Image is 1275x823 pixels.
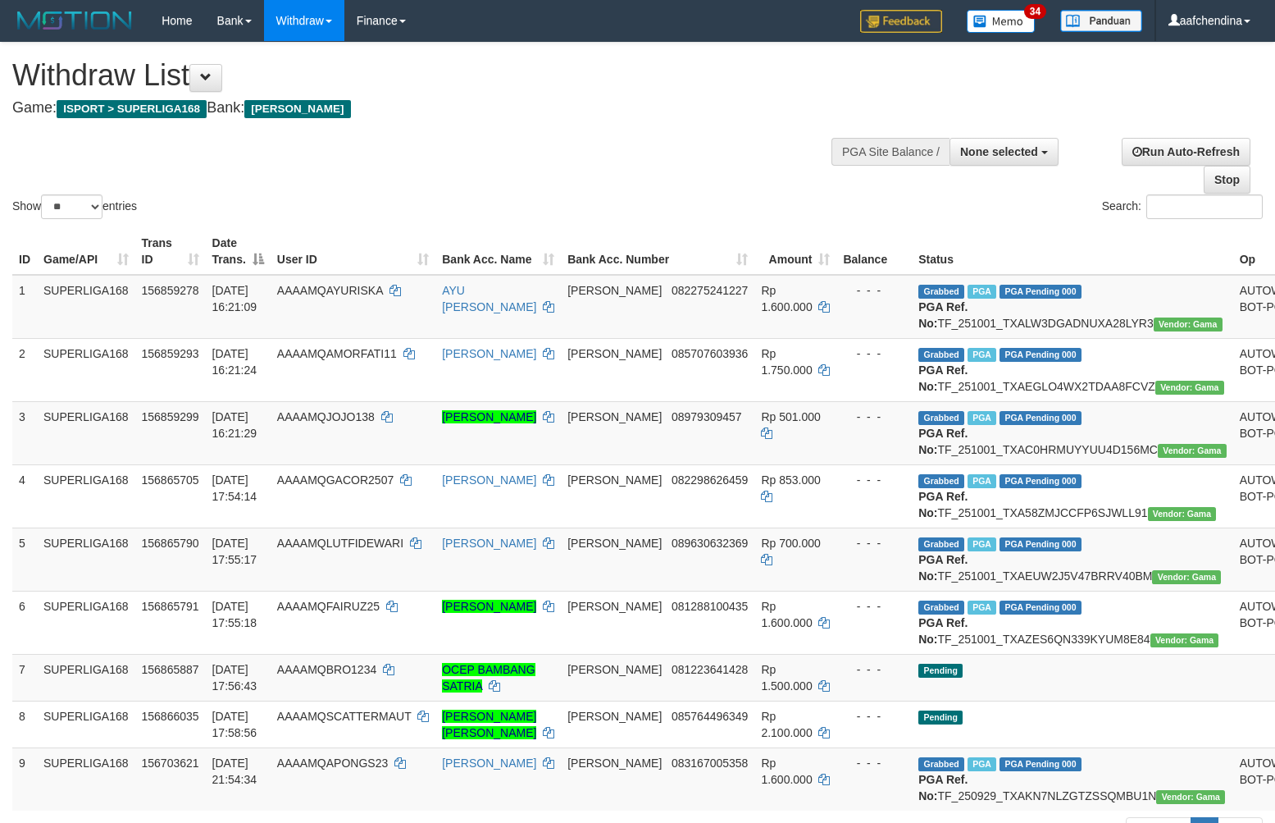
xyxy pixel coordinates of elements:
span: PGA Pending [1000,757,1081,771]
td: TF_251001_TXAZES6QN339KYUM8E84 [912,591,1233,654]
span: PGA Pending [1000,348,1081,362]
span: [PERSON_NAME] [567,757,662,770]
span: 156859278 [142,284,199,297]
span: [PERSON_NAME] [567,710,662,723]
span: Copy 081223641428 to clipboard [672,663,748,676]
div: - - - [843,598,905,615]
span: [PERSON_NAME] [567,284,662,297]
div: - - - [843,535,905,551]
span: Copy 082275241227 to clipboard [672,284,748,297]
button: None selected [949,138,1059,166]
span: [DATE] 16:21:09 [212,284,257,313]
span: PGA Pending [1000,601,1081,615]
span: 156866035 [142,710,199,723]
span: Vendor URL: https://trx31.1velocity.biz [1158,444,1227,458]
td: SUPERLIGA168 [37,338,135,401]
td: 4 [12,464,37,528]
span: Vendor URL: https://trx31.1velocity.biz [1154,318,1223,331]
b: PGA Ref. No: [918,300,968,330]
span: Marked by aafchhiseyha [968,757,996,771]
span: Rp 1.600.000 [761,284,812,313]
td: 2 [12,338,37,401]
th: Bank Acc. Name: activate to sort column ascending [435,228,561,275]
span: [DATE] 17:54:14 [212,473,257,503]
span: [DATE] 17:58:56 [212,710,257,739]
a: [PERSON_NAME] [442,600,536,613]
span: Marked by aafheankoy [968,601,996,615]
b: PGA Ref. No: [918,490,968,519]
span: Vendor URL: https://trx31.1velocity.biz [1156,790,1225,804]
div: - - - [843,708,905,725]
td: SUPERLIGA168 [37,591,135,654]
span: Copy 089630632369 to clipboard [672,537,748,550]
td: 7 [12,654,37,701]
td: TF_251001_TXAC0HRMUYYUU4D156MC [912,401,1233,464]
span: 34 [1024,4,1046,19]
span: 156865887 [142,663,199,676]
span: [PERSON_NAME] [567,347,662,360]
span: [DATE] 17:55:18 [212,600,257,629]
span: Rp 1.600.000 [761,600,812,629]
span: 156859293 [142,347,199,360]
a: [PERSON_NAME] [442,757,536,770]
b: PGA Ref. No: [918,427,968,456]
a: AYU [PERSON_NAME] [442,284,536,313]
span: Rp 2.100.000 [761,710,812,739]
span: [DATE] 17:56:43 [212,663,257,693]
span: Copy 085707603936 to clipboard [672,347,748,360]
div: - - - [843,409,905,425]
span: PGA Pending [1000,411,1081,425]
a: [PERSON_NAME] [442,537,536,550]
span: [PERSON_NAME] [567,410,662,423]
span: 156859299 [142,410,199,423]
td: TF_251001_TXAEGLO4WX2TDAA8FCVZ [912,338,1233,401]
span: Grabbed [918,601,964,615]
span: Vendor URL: https://trx31.1velocity.biz [1150,633,1219,647]
span: Copy 083167005358 to clipboard [672,757,748,770]
input: Search: [1146,194,1263,219]
td: TF_250929_TXAKN7NLZGTZSSQMBU1N [912,748,1233,811]
a: [PERSON_NAME] [PERSON_NAME] [442,710,536,739]
td: 3 [12,401,37,464]
span: Grabbed [918,285,964,299]
span: Copy 081288100435 to clipboard [672,600,748,613]
img: MOTION_logo.png [12,8,137,33]
td: TF_251001_TXALW3DGADNUXA28LYR3 [912,275,1233,339]
td: SUPERLIGA168 [37,275,135,339]
span: Marked by aafheankoy [968,474,996,488]
span: Copy 085764496349 to clipboard [672,710,748,723]
span: Rp 1.750.000 [761,347,812,377]
span: [DATE] 17:55:17 [212,537,257,566]
span: Pending [918,711,963,725]
div: PGA Site Balance / [831,138,949,166]
span: Copy 08979309457 to clipboard [672,410,742,423]
span: None selected [960,145,1038,158]
th: Status [912,228,1233,275]
span: [DATE] 16:21:29 [212,410,257,440]
span: [DATE] 21:54:34 [212,757,257,786]
span: AAAAMQFAIRUZ25 [277,600,380,613]
img: Button%20Memo.svg [967,10,1036,33]
span: Grabbed [918,411,964,425]
td: TF_251001_TXA58ZMJCCFP6SJWLL91 [912,464,1233,528]
span: [DATE] 16:21:24 [212,347,257,377]
h4: Game: Bank: [12,100,834,117]
span: Marked by aafheankoy [968,285,996,299]
span: PGA Pending [1000,474,1081,488]
span: AAAAMQSCATTERMAUT [277,710,412,723]
span: Vendor URL: https://trx31.1velocity.biz [1148,507,1217,521]
span: 156865705 [142,473,199,487]
td: SUPERLIGA168 [37,464,135,528]
div: - - - [843,282,905,299]
b: PGA Ref. No: [918,616,968,646]
span: PGA Pending [1000,537,1081,551]
td: 5 [12,528,37,591]
span: AAAAMQAYURISKA [277,284,383,297]
th: User ID: activate to sort column ascending [271,228,435,275]
th: Date Trans.: activate to sort column descending [206,228,271,275]
span: Rp 700.000 [761,537,820,550]
span: AAAAMQBRO1234 [277,663,376,676]
div: - - - [843,755,905,771]
span: AAAAMQAPONGS23 [277,757,388,770]
b: PGA Ref. No: [918,363,968,393]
